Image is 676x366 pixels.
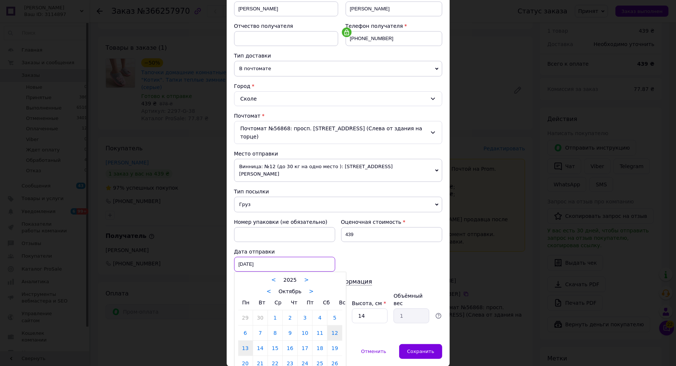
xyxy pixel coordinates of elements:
a: 5 [327,310,342,325]
a: 8 [268,326,282,340]
span: Сб [323,300,330,305]
a: 11 [313,326,327,340]
a: 3 [298,310,312,325]
a: > [304,277,309,283]
a: 9 [283,326,297,340]
a: < [271,277,276,283]
span: Сохранить [407,349,434,354]
span: 2025 [284,277,297,283]
a: 2 [283,310,297,325]
a: 15 [268,341,282,356]
a: 12 [327,326,342,340]
span: Вс [339,300,346,305]
a: 6 [238,326,253,340]
a: 29 [238,310,253,325]
span: Пн [242,300,250,305]
a: 16 [283,341,297,356]
span: Ср [275,300,282,305]
a: 18 [313,341,327,356]
a: 17 [298,341,312,356]
span: Отменить [361,349,386,354]
a: 7 [253,326,268,340]
a: 19 [327,341,342,356]
a: 30 [253,310,268,325]
a: 10 [298,326,312,340]
span: Пт [307,300,314,305]
a: 14 [253,341,268,356]
a: > [309,288,314,295]
span: Чт [291,300,298,305]
span: Октябрь [279,288,302,294]
a: 4 [313,310,327,325]
a: < [266,288,271,295]
a: 13 [238,341,253,356]
a: 1 [268,310,282,325]
span: Вт [259,300,265,305]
